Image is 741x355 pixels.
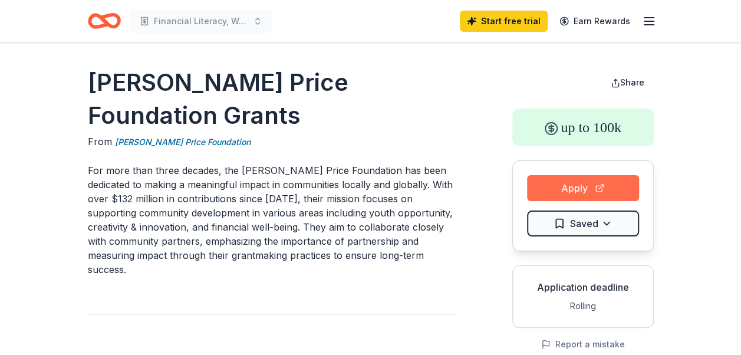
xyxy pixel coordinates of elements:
[130,9,272,33] button: Financial Literacy, Wealth Building, Economic Self-Sufficiency and Scholarship Funding
[522,280,644,294] div: Application deadline
[570,216,598,231] span: Saved
[522,299,644,313] div: Rolling
[88,7,121,35] a: Home
[460,11,548,32] a: Start free trial
[541,337,625,351] button: Report a mistake
[512,109,654,146] div: up to 100k
[88,66,456,132] h1: [PERSON_NAME] Price Foundation Grants
[620,77,644,87] span: Share
[154,14,248,28] span: Financial Literacy, Wealth Building, Economic Self-Sufficiency and Scholarship Funding
[88,163,456,277] p: For more than three decades, the [PERSON_NAME] Price Foundation has been dedicated to making a me...
[88,134,456,149] div: From
[115,135,251,149] a: [PERSON_NAME] Price Foundation
[527,211,639,236] button: Saved
[601,71,654,94] button: Share
[527,175,639,201] button: Apply
[552,11,637,32] a: Earn Rewards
